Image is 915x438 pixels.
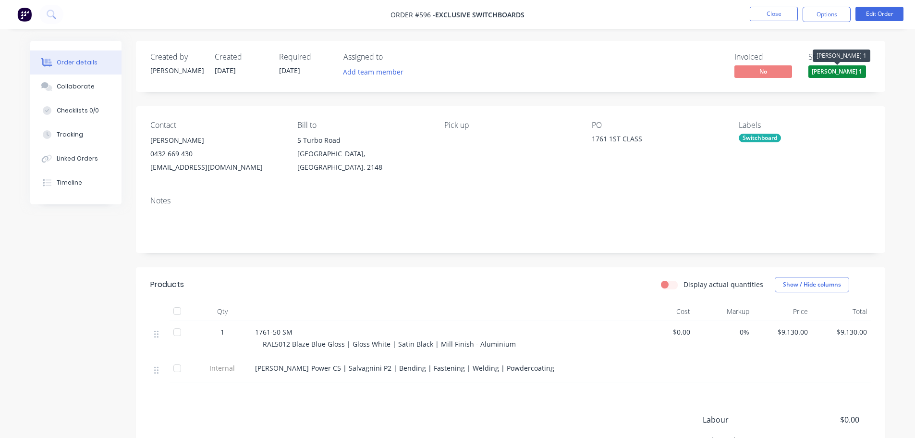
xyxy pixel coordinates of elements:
[255,363,554,373] span: [PERSON_NAME]-Power C5 | Salvagnini P2 | Bending | Fastening | Welding | Powdercoating
[57,154,98,163] div: Linked Orders
[279,66,300,75] span: [DATE]
[343,65,409,78] button: Add team member
[150,147,282,161] div: 0432 669 430
[297,121,429,130] div: Bill to
[635,302,695,321] div: Cost
[30,99,122,123] button: Checklists 0/0
[57,178,82,187] div: Timeline
[808,65,866,77] span: [PERSON_NAME] 1
[297,134,429,147] div: 5 Turbo Road
[390,10,435,19] span: Order #596 -
[592,134,712,147] div: 1761 1ST CLASS
[816,327,867,337] span: $9,130.00
[57,58,98,67] div: Order details
[57,82,95,91] div: Collaborate
[812,302,871,321] div: Total
[279,52,332,62] div: Required
[255,327,293,337] span: 1761-50 SM
[788,414,859,425] span: $0.00
[855,7,903,21] button: Edit Order
[444,121,576,130] div: Pick up
[150,65,203,75] div: [PERSON_NAME]
[30,147,122,171] button: Linked Orders
[757,327,808,337] span: $9,130.00
[150,279,184,290] div: Products
[197,363,247,373] span: Internal
[734,65,792,77] span: No
[194,302,251,321] div: Qty
[30,75,122,99] button: Collaborate
[30,171,122,195] button: Timeline
[150,52,203,62] div: Created by
[150,196,871,205] div: Notes
[808,52,871,62] div: Status
[803,7,851,22] button: Options
[30,123,122,147] button: Tracking
[150,134,282,174] div: [PERSON_NAME]0432 669 430[EMAIL_ADDRESS][DOMAIN_NAME]
[435,10,525,19] span: Exclusive Switchboards
[683,279,763,289] label: Display actual quantities
[57,106,99,115] div: Checklists 0/0
[808,65,866,80] button: [PERSON_NAME] 1
[694,302,753,321] div: Markup
[739,134,781,142] div: Switchboard
[775,277,849,292] button: Show / Hide columns
[150,161,282,174] div: [EMAIL_ADDRESS][DOMAIN_NAME]
[734,52,797,62] div: Invoiced
[639,327,691,337] span: $0.00
[263,339,516,349] span: RAL5012 Blaze Blue Gloss | Gloss White | Satin Black | Mill Finish - Aluminium
[592,121,723,130] div: PO
[813,50,870,62] div: [PERSON_NAME] 1
[150,134,282,147] div: [PERSON_NAME]
[30,50,122,75] button: Order details
[57,130,83,139] div: Tracking
[150,121,282,130] div: Contact
[338,65,408,78] button: Add team member
[215,52,268,62] div: Created
[703,414,788,425] span: Labour
[297,134,429,174] div: 5 Turbo Road[GEOGRAPHIC_DATA], [GEOGRAPHIC_DATA], 2148
[750,7,798,21] button: Close
[297,147,429,174] div: [GEOGRAPHIC_DATA], [GEOGRAPHIC_DATA], 2148
[698,327,749,337] span: 0%
[220,327,224,337] span: 1
[739,121,870,130] div: Labels
[215,66,236,75] span: [DATE]
[17,7,32,22] img: Factory
[753,302,812,321] div: Price
[343,52,439,62] div: Assigned to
